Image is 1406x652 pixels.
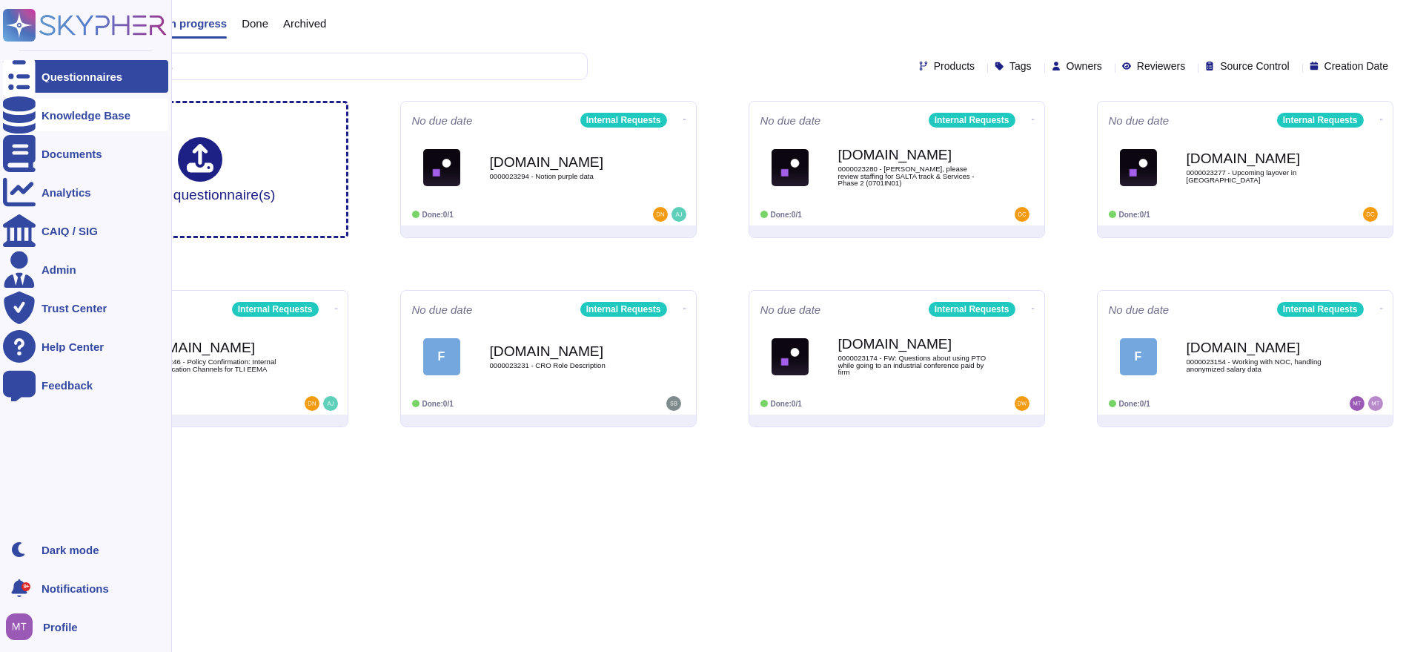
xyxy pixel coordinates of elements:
img: user [653,207,668,222]
div: Internal Requests [1277,302,1364,317]
span: In progress [166,18,227,29]
span: No due date [412,304,473,315]
span: No due date [412,115,473,126]
span: Products [934,61,975,71]
b: [DOMAIN_NAME] [490,344,638,358]
div: F [1120,338,1157,375]
span: Done: 0/1 [422,400,454,408]
b: [DOMAIN_NAME] [1187,151,1335,165]
span: Archived [283,18,326,29]
b: [DOMAIN_NAME] [838,337,986,351]
div: Help Center [42,341,104,352]
img: user [672,207,686,222]
div: Internal Requests [580,113,667,128]
img: user [666,396,681,411]
a: Help Center [3,330,168,363]
div: Analytics [42,187,91,198]
img: Logo [423,149,460,186]
b: [DOMAIN_NAME] [490,155,638,169]
a: Knowledge Base [3,99,168,131]
img: Logo [772,338,809,375]
div: Internal Requests [1277,113,1364,128]
div: Trust Center [42,303,107,314]
a: Analytics [3,176,168,208]
div: Questionnaires [42,71,122,82]
img: user [1363,207,1378,222]
span: Done: 0/1 [1119,400,1150,408]
span: 0000023277 - Upcoming layover in [GEOGRAPHIC_DATA] [1187,169,1335,183]
img: user [1350,396,1364,411]
div: Internal Requests [580,302,667,317]
span: Done: 0/1 [771,211,802,219]
a: Feedback [3,369,168,401]
span: No due date [760,115,821,126]
span: No due date [1109,304,1170,315]
b: [DOMAIN_NAME] [838,148,986,162]
img: user [323,396,338,411]
img: user [305,396,319,411]
a: Trust Center [3,292,168,324]
span: 0000023231 - CRO Role Description [490,362,638,369]
span: Reviewers [1137,61,1185,71]
div: Internal Requests [929,302,1015,317]
div: Upload questionnaire(s) [125,137,276,202]
span: Done: 0/1 [1119,211,1150,219]
span: Source Control [1220,61,1289,71]
span: Owners [1067,61,1102,71]
div: Dark mode [42,544,99,556]
img: user [6,613,33,640]
input: Search by keywords [59,53,587,79]
button: user [3,610,43,643]
span: No due date [760,304,821,315]
div: Internal Requests [929,113,1015,128]
b: [DOMAIN_NAME] [1187,340,1335,355]
a: Documents [3,137,168,170]
b: [DOMAIN_NAME] [142,340,290,355]
div: Documents [42,148,102,159]
span: Notifications [42,583,109,594]
span: Done: 0/1 [771,400,802,408]
a: CAIQ / SIG [3,214,168,247]
img: user [1015,207,1029,222]
div: Feedback [42,380,93,391]
span: Profile [43,622,78,633]
span: Done [242,18,268,29]
img: user [1368,396,1383,411]
div: F [423,338,460,375]
div: Knowledge Base [42,110,130,121]
img: Logo [1120,149,1157,186]
div: 9+ [21,582,30,591]
span: 0000023174 - FW: Questions about using PTO while going to an industrial conference paid by firm [838,355,986,376]
img: user [1015,396,1029,411]
img: Logo [772,149,809,186]
span: Creation Date [1324,61,1388,71]
span: 0000023294 - Notion purple data [490,173,638,180]
div: CAIQ / SIG [42,225,98,237]
span: 0000023154 - Working with NOC, handling anonymized salary data [1187,358,1335,372]
span: 0000023280 - [PERSON_NAME], please review staffing for SALTA track & Services - Phase 2 (0701IN01) [838,165,986,187]
div: Admin [42,264,76,275]
span: Tags [1009,61,1032,71]
div: Internal Requests [232,302,319,317]
a: Admin [3,253,168,286]
span: 0000023246 - Policy Confirmation: Internal Communication Channels for TLI EEMA [142,358,290,372]
a: Questionnaires [3,60,168,93]
span: No due date [1109,115,1170,126]
span: Done: 0/1 [422,211,454,219]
